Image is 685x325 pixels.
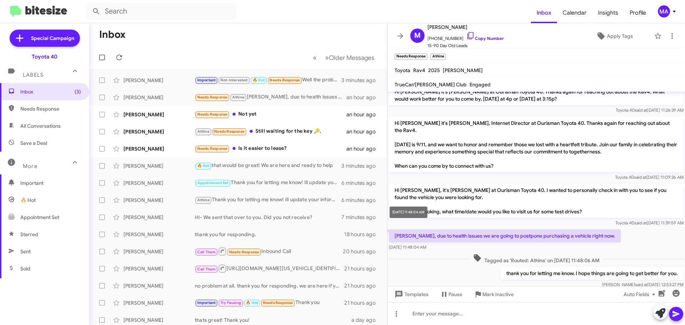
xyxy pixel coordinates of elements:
[389,85,684,105] p: Hi [PERSON_NAME] it's [PERSON_NAME] at Ourisman Toyota 40. Thanks again for reaching out about th...
[344,282,381,289] div: 21 hours ago
[466,36,504,41] a: Copy Number
[214,129,244,134] span: Needs Response
[75,88,81,95] span: (3)
[393,288,428,301] span: Templates
[197,181,229,185] span: Appointment Set
[501,267,684,280] p: thank you for letting me know. I hope things are going to get better for you.
[99,29,126,40] h1: Inbox
[344,265,381,272] div: 21 hours ago
[263,300,293,305] span: Needs Response
[197,267,216,271] span: Call Them
[195,316,351,324] div: thats great! Thank you!
[615,220,684,225] span: Toyota 40 [DATE] 11:39:59 AM
[20,179,81,187] span: Important
[389,229,621,242] p: [PERSON_NAME], due to health issues we are going to postpone purchasing a vehicle right now.
[531,2,557,23] a: Inbox
[31,35,74,42] span: Special Campaign
[443,67,483,73] span: [PERSON_NAME]
[32,53,57,60] div: Toyota 40
[123,265,195,272] div: [PERSON_NAME]
[20,214,59,221] span: Appointment Set
[197,129,209,134] span: Athina
[123,197,195,204] div: [PERSON_NAME]
[195,179,341,187] div: Thank you for letting me know! Ill update your information on my side of things.
[343,248,381,255] div: 20 hours ago
[428,67,440,73] span: 2025
[232,95,244,100] span: Athina
[346,128,381,135] div: an hour ago
[195,144,346,153] div: Is it easier to lease?
[634,174,646,180] span: said at
[470,254,602,264] span: Tagged as 'Routed: Athina' on [DATE] 11:48:06 AM
[123,299,195,306] div: [PERSON_NAME]
[195,214,341,221] div: HI- We sent that over to you. Did you not receive?
[329,54,374,62] span: Older Messages
[325,53,329,62] span: »
[195,247,343,256] div: Inbound Call
[618,288,664,301] button: Auto Fields
[253,78,265,82] span: 🔥 Hot
[197,78,216,82] span: Important
[427,42,504,49] span: 15-90 Day Old Leads
[20,265,30,272] span: Sold
[414,30,421,41] span: M
[395,81,467,88] span: TrueCar/[PERSON_NAME] Club
[195,76,341,84] div: Well the problem is I have my heart set on getting a Chevy traverse
[309,50,321,65] button: Previous
[20,231,38,238] span: Starred
[123,282,195,289] div: [PERSON_NAME]
[346,145,381,152] div: an hour ago
[607,30,633,42] span: Apply Tags
[20,139,47,147] span: Save a Deal
[427,23,504,31] span: [PERSON_NAME]
[123,94,195,101] div: [PERSON_NAME]
[427,31,504,42] span: [PHONE_NUMBER]
[341,77,381,84] div: 3 minutes ago
[413,67,425,73] span: Rav4
[86,3,236,20] input: Search
[624,2,652,23] a: Profile
[344,231,381,238] div: 18 hours ago
[195,264,344,273] div: [URL][DOMAIN_NAME][US_VEHICLE_IDENTIFICATION_NUMBER]
[195,282,344,289] div: no problem at all. thank you for responding. we are here if you ever need anything
[309,50,379,65] nav: Page navigation example
[389,117,684,172] p: Hi [PERSON_NAME] it's [PERSON_NAME], Internet Director at Ourisman Toyota 40. Thanks again for re...
[195,231,344,238] div: thank you for responding.
[195,196,341,204] div: Thank you for letting me know! Ill update your information on my side of things.
[602,282,684,287] span: [PERSON_NAME] [DATE] 12:53:27 PM
[434,288,468,301] button: Pause
[195,127,346,136] div: Still waiting for the key 🔑.
[123,145,195,152] div: [PERSON_NAME]
[351,316,381,324] div: a day ago
[20,197,36,204] span: 🔥 Hot
[616,107,684,113] span: Toyota 40 [DATE] 11:26:39 AM
[20,248,31,255] span: Sent
[448,288,462,301] span: Pause
[557,2,592,23] a: Calendar
[197,163,209,168] span: 🔥 Hot
[23,72,44,78] span: Labels
[123,214,195,221] div: [PERSON_NAME]
[123,231,195,238] div: [PERSON_NAME]
[482,288,514,301] span: Mark Inactive
[123,162,195,169] div: [PERSON_NAME]
[197,300,216,305] span: Important
[387,288,434,301] button: Templates
[389,184,684,218] p: Hi [PERSON_NAME], it's [PERSON_NAME] at Ourisman Toyota 40. I wanted to personally check in with ...
[389,244,426,250] span: [DATE] 11:48:04 AM
[197,95,228,100] span: Needs Response
[269,78,300,82] span: Needs Response
[344,299,381,306] div: 21 hours ago
[123,316,195,324] div: [PERSON_NAME]
[395,54,427,60] small: Needs Response
[592,2,624,23] a: Insights
[346,111,381,118] div: an hour ago
[195,93,346,101] div: [PERSON_NAME], due to health issues we are going to postpone purchasing a vehicle right now.
[313,53,317,62] span: «
[652,5,677,17] button: MA
[321,50,379,65] button: Next
[658,5,670,17] div: MA
[470,81,491,88] span: Engaged
[195,162,341,170] div: that would be great! We are here and ready to help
